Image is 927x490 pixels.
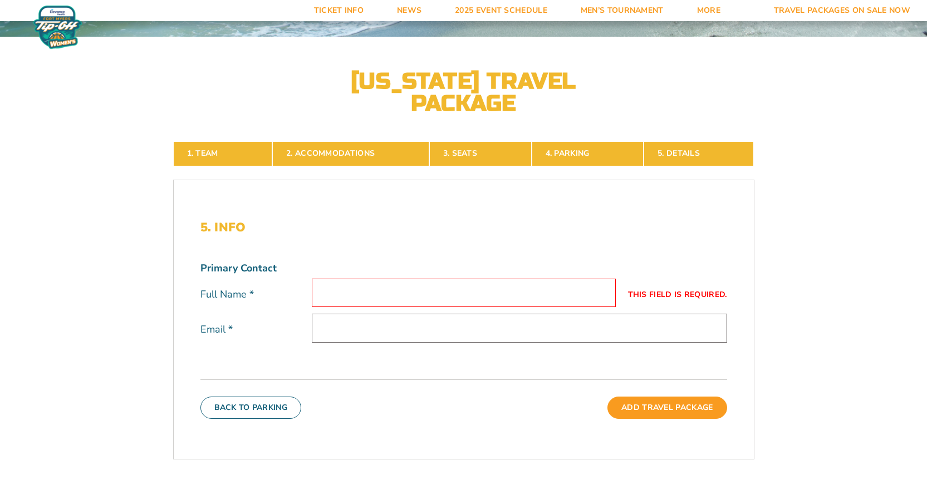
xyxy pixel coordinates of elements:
a: 2. Accommodations [272,141,429,166]
strong: Primary Contact [200,261,277,275]
h2: 5. Info [200,220,727,235]
h2: [US_STATE] Travel Package [341,70,586,115]
img: Women's Fort Myers Tip-Off [33,6,82,49]
a: 1. Team [173,141,273,166]
a: 4. Parking [532,141,644,166]
button: Add Travel Package [607,397,727,419]
button: Back To Parking [200,397,302,419]
a: 3. Seats [429,141,532,166]
label: Full Name * [200,288,312,301]
label: This field is required. [616,290,727,300]
label: Email * [200,323,312,336]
